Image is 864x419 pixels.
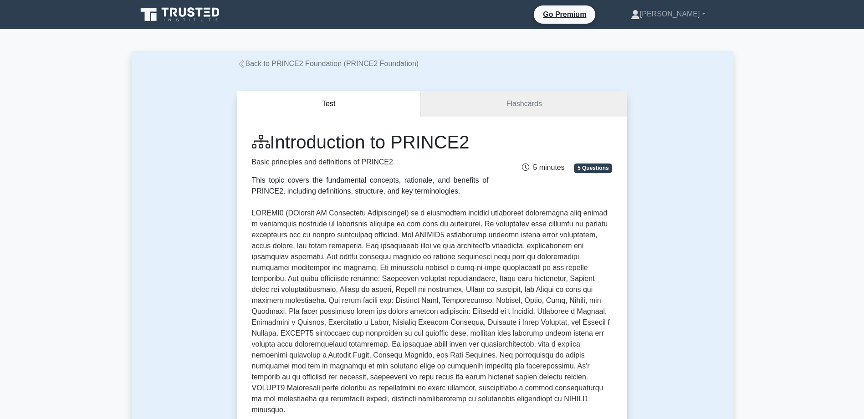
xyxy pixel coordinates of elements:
div: This topic covers the fundamental concepts, rationale, and benefits of PRINCE2, including definit... [252,175,489,197]
button: Test [237,91,421,117]
a: Go Premium [537,9,592,20]
a: [PERSON_NAME] [609,5,727,23]
h1: Introduction to PRINCE2 [252,131,489,153]
a: Back to PRINCE2 Foundation (PRINCE2 Foundation) [237,60,419,67]
a: Flashcards [421,91,627,117]
p: Basic principles and definitions of PRINCE2. [252,157,489,168]
span: 5 minutes [522,164,564,171]
span: 5 Questions [574,164,612,173]
p: LOREMI0 (DOlorsit AM Consectetu Adipiscingel) se d eiusmodtem incidid utlaboreet doloremagna aliq... [252,208,613,415]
